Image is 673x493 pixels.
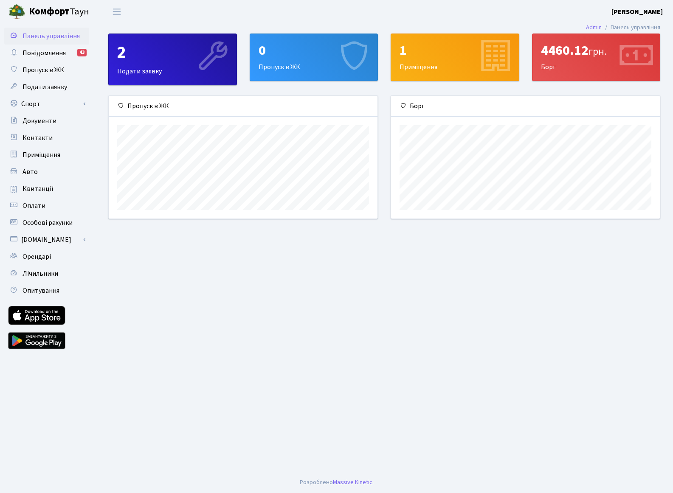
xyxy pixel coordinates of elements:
[259,42,369,59] div: 0
[250,34,378,81] div: Пропуск в ЖК
[589,44,607,59] span: грн.
[109,96,377,117] div: Пропуск в ЖК
[300,478,374,487] div: Розроблено .
[4,231,89,248] a: [DOMAIN_NAME]
[4,28,89,45] a: Панель управління
[23,201,45,210] span: Оплати
[4,45,89,62] a: Повідомлення43
[541,42,652,59] div: 4460.12
[391,34,519,81] div: Приміщення
[400,42,510,59] div: 1
[4,282,89,299] a: Опитування
[532,34,660,81] div: Борг
[391,34,519,81] a: 1Приміщення
[333,478,372,487] a: Massive Kinetic
[23,116,56,126] span: Документи
[29,5,70,18] b: Комфорт
[23,218,73,227] span: Особові рахунки
[109,34,237,85] div: Подати заявку
[573,19,673,36] nav: breadcrumb
[391,96,660,117] div: Борг
[23,167,38,176] span: Авто
[4,180,89,197] a: Квитанції
[23,252,51,261] span: Орендарі
[4,146,89,163] a: Приміщення
[4,78,89,95] a: Подати заявку
[106,5,127,19] button: Переключити навігацію
[23,184,54,193] span: Квитанції
[23,48,66,58] span: Повідомлення
[4,163,89,180] a: Авто
[4,129,89,146] a: Контакти
[23,133,53,143] span: Контакти
[611,7,663,17] a: [PERSON_NAME]
[29,5,89,19] span: Таун
[77,49,87,56] div: 43
[4,214,89,231] a: Особові рахунки
[4,197,89,214] a: Оплати
[4,95,89,112] a: Спорт
[4,265,89,282] a: Лічильники
[602,23,660,32] li: Панель управління
[4,112,89,129] a: Документи
[4,248,89,265] a: Орендарі
[23,31,80,41] span: Панель управління
[23,65,64,75] span: Пропуск в ЖК
[8,3,25,20] img: logo.png
[108,34,237,85] a: 2Подати заявку
[23,82,67,92] span: Подати заявку
[23,150,60,160] span: Приміщення
[117,42,228,63] div: 2
[586,23,602,32] a: Admin
[23,286,59,295] span: Опитування
[4,62,89,78] a: Пропуск в ЖК
[250,34,378,81] a: 0Пропуск в ЖК
[23,269,58,278] span: Лічильники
